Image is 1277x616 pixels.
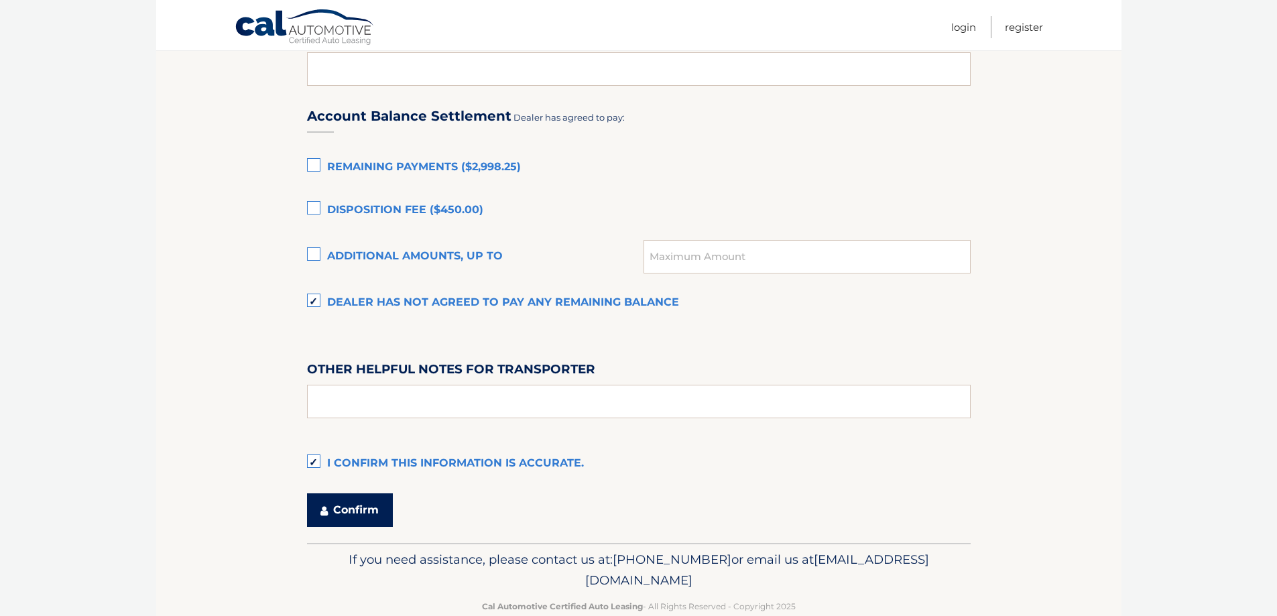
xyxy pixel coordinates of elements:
[307,359,595,384] label: Other helpful notes for transporter
[307,197,971,224] label: Disposition Fee ($450.00)
[307,450,971,477] label: I confirm this information is accurate.
[307,154,971,181] label: Remaining Payments ($2,998.25)
[513,112,625,123] span: Dealer has agreed to pay:
[644,240,970,273] input: Maximum Amount
[307,290,971,316] label: Dealer has not agreed to pay any remaining balance
[1005,16,1043,38] a: Register
[613,552,731,567] span: [PHONE_NUMBER]
[307,243,644,270] label: Additional amounts, up to
[307,493,393,527] button: Confirm
[316,599,962,613] p: - All Rights Reserved - Copyright 2025
[307,108,511,125] h3: Account Balance Settlement
[951,16,976,38] a: Login
[235,9,375,48] a: Cal Automotive
[482,601,643,611] strong: Cal Automotive Certified Auto Leasing
[316,549,962,592] p: If you need assistance, please contact us at: or email us at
